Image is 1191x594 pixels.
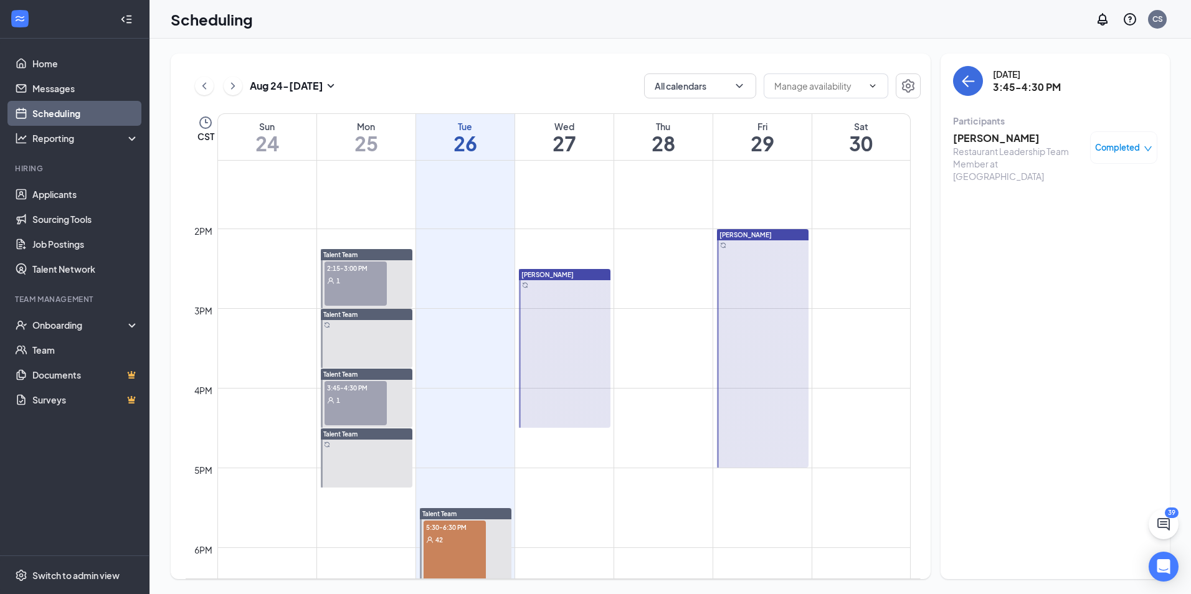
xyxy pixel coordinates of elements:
svg: Collapse [120,13,133,26]
a: August 27, 2025 [515,114,614,160]
svg: WorkstreamLogo [14,12,26,25]
div: Sat [812,120,911,133]
a: August 26, 2025 [416,114,515,160]
div: Onboarding [32,319,128,331]
a: Sourcing Tools [32,207,139,232]
span: Talent Team [422,510,457,517]
div: 6pm [192,543,215,557]
h3: 3:45-4:30 PM [993,80,1061,94]
h3: Aug 24 - [DATE] [250,79,323,93]
h1: Scheduling [171,9,253,30]
div: Wed [515,120,614,133]
span: Talent Team [323,370,358,378]
a: Home [32,51,139,76]
div: CS [1152,14,1163,24]
h1: 27 [515,133,614,154]
h1: 29 [713,133,812,154]
a: Talent Network [32,257,139,281]
svg: Sync [522,282,528,288]
div: 5pm [192,463,215,477]
a: Applicants [32,182,139,207]
svg: QuestionInfo [1122,12,1137,27]
div: Reporting [32,132,140,144]
span: Talent Team [323,430,358,438]
svg: Settings [15,569,27,582]
div: Tue [416,120,515,133]
span: 1 [336,396,340,405]
span: 1 [336,276,340,285]
div: Team Management [15,294,136,304]
span: Completed [1095,141,1140,154]
svg: Clock [198,115,213,130]
div: Open Intercom Messenger [1149,552,1179,582]
div: Fri [713,120,812,133]
h1: 26 [416,133,515,154]
svg: ChevronRight [227,78,239,93]
a: Job Postings [32,232,139,257]
div: Mon [317,120,415,133]
a: Team [32,337,139,362]
span: 2:15-3:00 PM [325,262,387,274]
h1: 24 [218,133,316,154]
svg: Sync [720,242,726,248]
a: DocumentsCrown [32,362,139,387]
div: 4pm [192,384,215,397]
div: Participants [953,115,1157,127]
div: Switch to admin view [32,569,120,582]
button: ChevronRight [224,77,242,95]
div: 2pm [192,224,215,238]
a: Messages [32,76,139,101]
button: Settings [896,73,921,98]
span: 3:45-4:30 PM [325,381,387,394]
div: 39 [1165,507,1179,518]
svg: ArrowLeft [961,73,975,88]
svg: ChevronLeft [198,78,211,93]
span: 5:30-6:30 PM [424,521,486,533]
svg: User [327,397,335,404]
button: back-button [953,66,983,96]
svg: Sync [324,441,330,448]
svg: UserCheck [15,319,27,331]
span: Talent Team [323,251,358,258]
svg: Notifications [1095,12,1110,27]
button: All calendarsChevronDown [644,73,756,98]
svg: SmallChevronDown [323,78,338,93]
a: August 25, 2025 [317,114,415,160]
span: CST [197,130,214,143]
svg: User [327,277,335,285]
span: [PERSON_NAME] [521,271,574,278]
span: [PERSON_NAME] [719,231,772,238]
svg: User [426,536,434,544]
div: [DATE] [993,68,1061,80]
svg: Sync [324,322,330,328]
div: Restaurant Leadership Team Member at [GEOGRAPHIC_DATA] [953,145,1084,182]
a: August 28, 2025 [614,114,713,160]
div: Thu [614,120,713,133]
span: down [1144,144,1152,153]
a: August 24, 2025 [218,114,316,160]
a: August 29, 2025 [713,114,812,160]
span: 42 [435,535,443,544]
svg: ChevronDown [868,81,878,91]
h1: 25 [317,133,415,154]
svg: ChatActive [1156,517,1171,532]
div: Hiring [15,163,136,174]
a: SurveysCrown [32,387,139,412]
button: ChatActive [1149,509,1179,539]
span: Talent Team [323,311,358,318]
input: Manage availability [774,79,863,93]
h1: 30 [812,133,911,154]
div: Sun [218,120,316,133]
h1: 28 [614,133,713,154]
svg: Analysis [15,132,27,144]
a: Scheduling [32,101,139,126]
svg: ChevronDown [733,80,746,92]
a: August 30, 2025 [812,114,911,160]
div: 3pm [192,304,215,318]
button: ChevronLeft [195,77,214,95]
h3: [PERSON_NAME] [953,131,1084,145]
svg: Settings [901,78,916,93]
